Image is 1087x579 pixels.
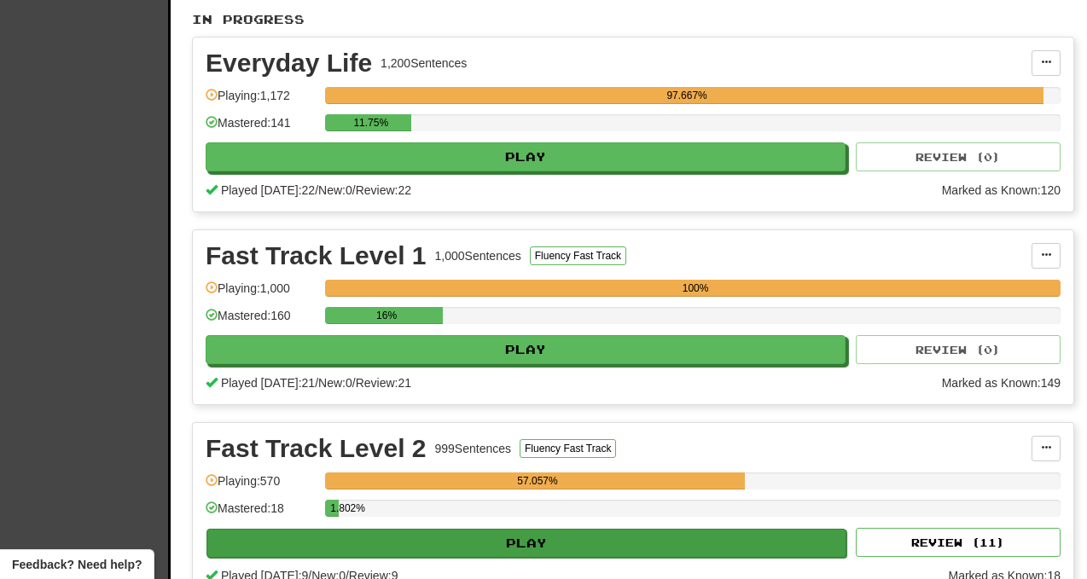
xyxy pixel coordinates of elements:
button: Play [206,335,846,364]
div: Mastered: 160 [206,307,317,335]
div: 1,200 Sentences [381,55,467,72]
div: Marked as Known: 149 [942,374,1061,391]
span: Played [DATE]: 21 [221,376,315,390]
button: Play [206,142,846,171]
span: Review: 21 [356,376,411,390]
div: 1.802% [330,500,338,517]
div: 100% [330,280,1061,297]
div: Playing: 1,000 [206,280,317,308]
span: / [352,376,356,390]
button: Fluency Fast Track [530,246,626,265]
div: Fast Track Level 1 [206,243,427,269]
div: Marked as Known: 120 [942,182,1061,199]
span: New: 0 [318,376,352,390]
div: Playing: 570 [206,472,317,501]
button: Review (0) [856,142,1061,171]
span: / [315,376,318,390]
div: 16% [330,307,443,324]
span: Review: 22 [356,183,411,197]
span: / [315,183,318,197]
div: Mastered: 18 [206,500,317,528]
p: In Progress [192,11,1074,28]
button: Play [206,529,846,558]
div: Fast Track Level 2 [206,436,427,461]
span: Played [DATE]: 22 [221,183,315,197]
span: Open feedback widget [12,556,142,573]
div: 57.057% [330,472,745,489]
div: Playing: 1,172 [206,87,317,115]
div: 97.667% [330,87,1043,104]
div: 999 Sentences [435,440,512,457]
span: / [352,183,356,197]
button: Review (0) [856,335,1061,364]
span: New: 0 [318,183,352,197]
div: 1,000 Sentences [435,247,521,264]
div: 11.75% [330,114,411,131]
div: Everyday Life [206,50,372,76]
button: Review (11) [856,528,1061,557]
div: Mastered: 141 [206,114,317,142]
button: Fluency Fast Track [520,439,616,458]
